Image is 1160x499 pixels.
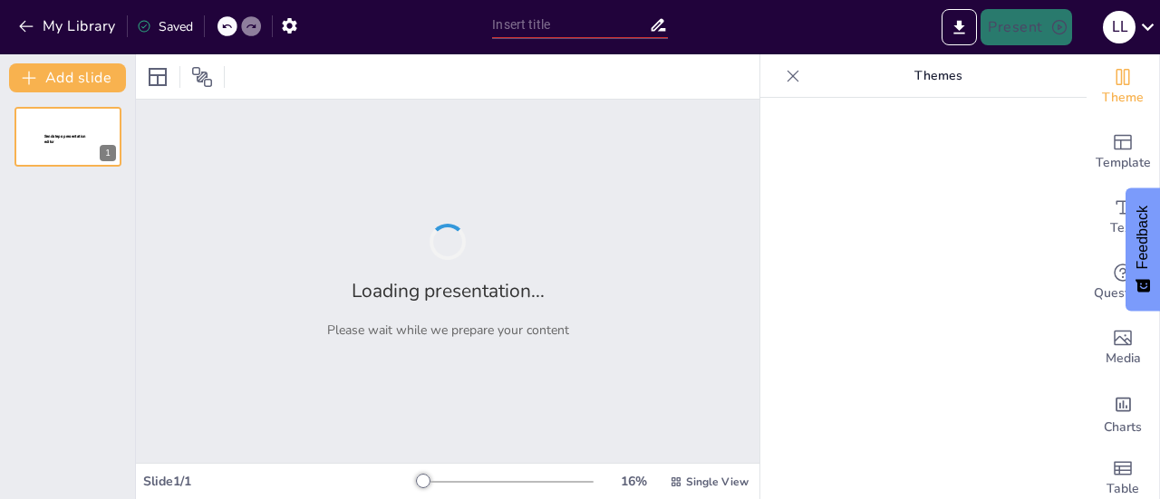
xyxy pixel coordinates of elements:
[686,475,749,489] span: Single View
[1126,187,1160,311] button: Feedback - Show survey
[942,9,977,45] button: Export to PowerPoint
[1135,206,1151,269] span: Feedback
[492,12,648,38] input: Insert title
[981,9,1071,45] button: Present
[1087,185,1159,250] div: Add text boxes
[143,62,172,91] div: Layout
[137,18,193,35] div: Saved
[1087,380,1159,446] div: Add charts and graphs
[352,278,545,303] h2: Loading presentation...
[1110,218,1136,238] span: Text
[9,63,126,92] button: Add slide
[1087,315,1159,380] div: Add images, graphics, shapes or video
[1104,417,1142,437] span: Charts
[1096,153,1151,173] span: Template
[1087,54,1159,120] div: Change the overall theme
[1103,11,1136,43] div: L L
[14,107,121,167] div: 1
[100,145,116,161] div: 1
[1103,9,1136,45] button: L L
[143,473,420,490] div: Slide 1 / 1
[1094,283,1153,303] span: Questions
[327,321,569,339] p: Please wait while we prepare your content
[612,473,655,490] div: 16 %
[1102,88,1144,108] span: Theme
[44,134,86,144] span: Sendsteps presentation editor
[14,12,123,41] button: My Library
[1087,250,1159,315] div: Get real-time input from your audience
[807,54,1068,98] p: Themes
[1087,120,1159,185] div: Add ready made slides
[191,66,213,88] span: Position
[1106,349,1141,369] span: Media
[1107,479,1139,499] span: Table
